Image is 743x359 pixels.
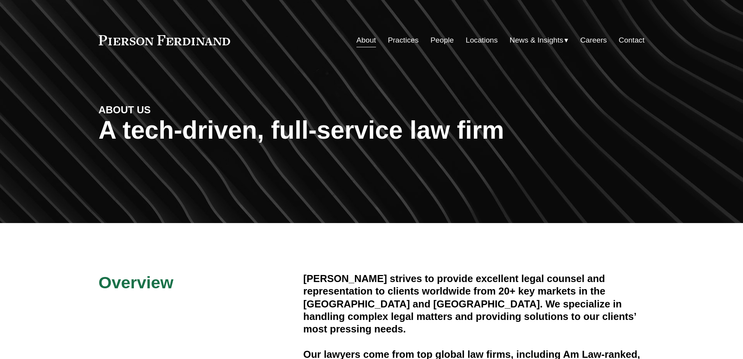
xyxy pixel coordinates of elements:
span: News & Insights [510,34,564,47]
span: Overview [99,273,174,292]
a: Careers [580,33,607,48]
h1: A tech-driven, full-service law firm [99,116,645,145]
strong: ABOUT US [99,104,151,115]
a: Locations [466,33,498,48]
a: People [431,33,454,48]
a: Contact [619,33,644,48]
a: About [356,33,376,48]
a: folder dropdown [510,33,569,48]
a: Practices [388,33,418,48]
h4: [PERSON_NAME] strives to provide excellent legal counsel and representation to clients worldwide ... [303,272,645,336]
